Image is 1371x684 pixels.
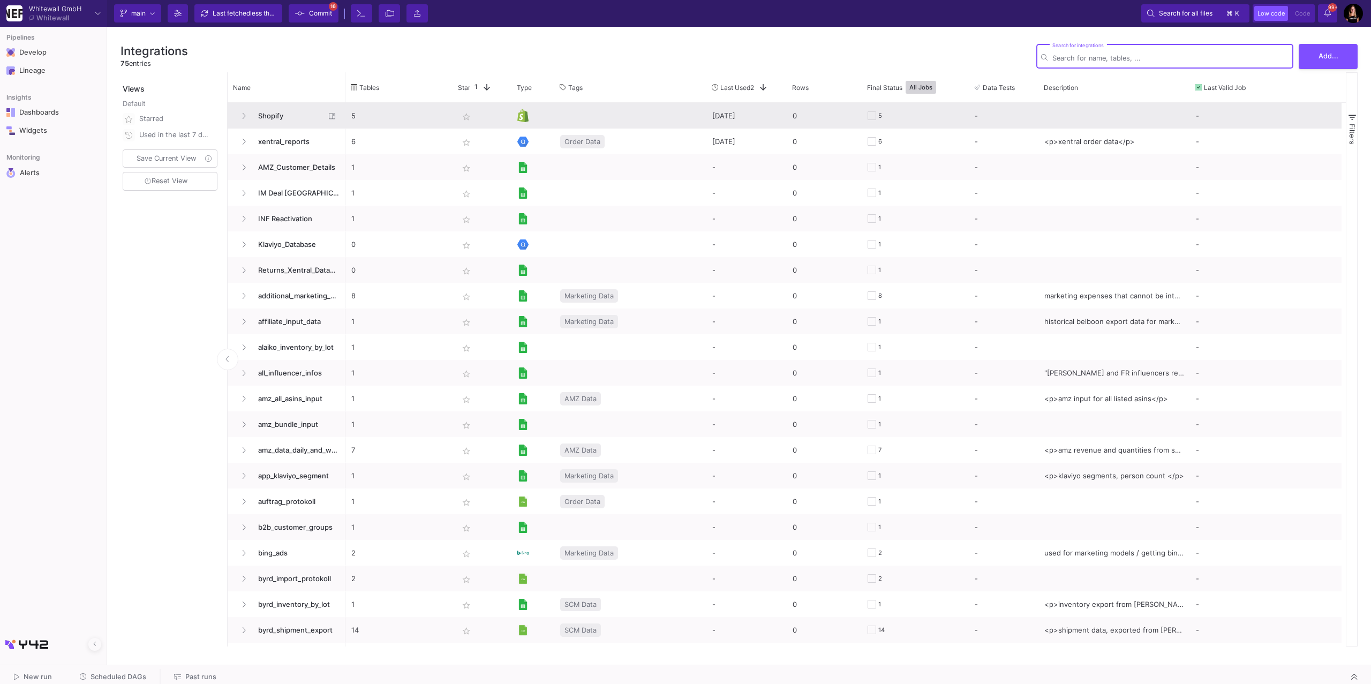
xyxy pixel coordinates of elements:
button: Starred [120,111,220,127]
span: Star [458,84,470,92]
div: 1 [878,386,881,411]
button: Commit [289,4,338,22]
div: 0 [787,463,862,488]
span: 1 [470,82,478,92]
span: amz_data_daily_and_weekly_gs [252,438,340,463]
span: Marketing Data [564,463,614,488]
div: [DATE] [706,103,787,129]
span: byrd_shipment_export [252,618,340,643]
span: Past runs [185,673,216,681]
div: - [706,180,787,206]
div: - [706,411,787,437]
span: affiliate_input_data [252,309,340,334]
p: 2 [351,540,447,566]
p: 1 [351,335,447,360]
div: - [706,514,787,540]
div: - [975,412,1033,437]
div: 1 [878,155,881,180]
span: Data Tests [983,84,1015,92]
div: - [975,181,1033,205]
div: 0 [787,566,862,591]
span: Scheduled DAGs [91,673,146,681]
div: 14 [878,618,885,643]
span: b2b_customer_groups [252,515,340,540]
div: Starred [139,111,211,127]
div: Default [123,99,220,111]
div: - [975,438,1033,462]
p: 2 [351,566,447,591]
div: - [975,283,1033,308]
span: byrd_inventory_by_lot [252,592,340,617]
div: - [706,437,787,463]
button: ⌘k [1223,7,1244,20]
span: Code [1295,10,1310,17]
div: 1 [878,360,881,386]
div: 0 [787,514,862,540]
div: - [706,231,787,257]
p: 1 [351,309,447,334]
div: Widgets [19,126,89,135]
span: ⌘ [1226,7,1233,20]
div: 1 [878,206,881,231]
button: Search for all files⌘k [1141,4,1249,22]
p: 8 [351,283,447,309]
img: [Legacy] Google Sheets [517,393,529,404]
span: New run [24,673,52,681]
div: 0 [787,154,862,180]
div: - [1190,283,1342,309]
div: - [1190,437,1342,463]
div: Last fetched [213,5,277,21]
span: less than a minute ago [250,9,317,17]
div: 0 [787,103,862,129]
div: - [706,463,787,488]
div: - [1190,488,1342,514]
mat-icon: star_border [460,496,473,509]
div: - [706,309,787,334]
mat-icon: star_border [460,393,473,406]
mat-icon: star_border [460,367,473,380]
span: AMZ Data [564,386,597,411]
div: <p>amz revenue and quantities from sellerboard, weekly manually added</p> [1038,437,1190,463]
div: 6 [878,129,882,154]
span: auftrag_protokoll [252,489,340,514]
div: <p>xentral order data</p> [1038,129,1190,154]
div: Views [120,72,222,94]
img: [Legacy] Google BigQuery [517,136,529,147]
div: - [975,643,1033,668]
div: 1 [878,335,881,360]
div: 0 [787,231,862,257]
div: - [975,129,1033,154]
span: Marketing Data [564,540,614,566]
div: - [975,155,1033,179]
div: 0 [787,309,862,334]
div: - [975,566,1033,591]
p: 1 [351,592,447,617]
span: alaiko_inventory_by_lot [252,335,340,360]
span: all_influencer_infos [252,360,340,386]
img: [Legacy] Google Sheets [517,367,529,379]
span: Order Data [564,129,600,154]
p: 1 [351,643,447,668]
p: 14 [351,618,447,643]
img: YZ4Yr8zUCx6JYM5gIgaTIQYeTXdcwQjnYC8iZtTV.png [6,5,22,21]
img: [Legacy] Google Sheets [517,162,529,173]
span: xentral_reports [252,129,340,154]
span: Tags [568,84,583,92]
div: - [975,335,1033,359]
div: - [706,488,787,514]
div: - [1190,257,1342,283]
div: - [706,566,787,591]
div: - [706,154,787,180]
a: Navigation iconLineage [3,62,104,79]
span: IM Deal [GEOGRAPHIC_DATA] [252,181,340,206]
div: used for marketing models / getting bing marketing / ads data [1038,540,1190,566]
div: - [706,206,787,231]
mat-icon: star_border [460,625,473,637]
p: 1 [351,515,447,540]
span: amz_bundle_input [252,412,340,437]
button: All Jobs [906,81,936,94]
div: 0 [787,488,862,514]
div: - [975,309,1033,334]
div: - [975,258,1033,282]
mat-icon: star_border [460,599,473,612]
